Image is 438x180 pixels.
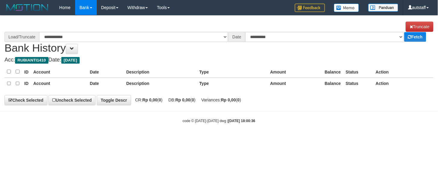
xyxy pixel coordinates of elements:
[289,66,343,78] th: Balance
[404,32,426,42] a: Fetch
[228,119,255,123] strong: [DATE] 18:00:36
[124,66,197,78] th: Description
[22,78,31,89] th: ID
[234,66,289,78] th: Amount
[87,66,124,78] th: Date
[289,78,343,89] th: Balance
[5,57,433,63] h4: Acc: Date:
[192,97,194,102] strong: 0
[197,78,234,89] th: Type
[221,97,236,102] strong: Rp 0,00
[97,95,131,105] a: Toggle Descr
[295,4,325,12] img: Feedback.jpg
[406,22,433,32] a: Truncate
[334,4,359,12] img: Button%20Memo.svg
[343,78,373,89] th: Status
[197,66,234,78] th: Type
[22,66,31,78] th: ID
[228,32,245,42] div: Date
[48,95,96,105] a: Uncheck Selected
[87,78,124,89] th: Date
[183,119,256,123] small: code © [DATE]-[DATE] dwg |
[237,97,240,102] strong: 0
[5,22,433,54] h1: Bank History
[61,57,80,64] span: [DATE]
[124,78,197,89] th: Description
[5,3,50,12] img: MOTION_logo.png
[234,78,289,89] th: Amount
[5,32,39,42] div: Load/Truncate
[5,95,47,105] a: Check Selected
[373,66,433,78] th: Action
[31,66,87,78] th: Account
[373,78,433,89] th: Action
[176,97,191,102] strong: Rp 0,00
[343,66,373,78] th: Status
[15,57,48,64] span: RUBIANTI1410
[31,78,87,89] th: Account
[368,4,398,12] img: panduan.png
[159,97,161,102] strong: 0
[142,97,158,102] strong: Rp 0,00
[132,97,241,102] span: CR: ( ) DB: ( ) Variances: ( )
